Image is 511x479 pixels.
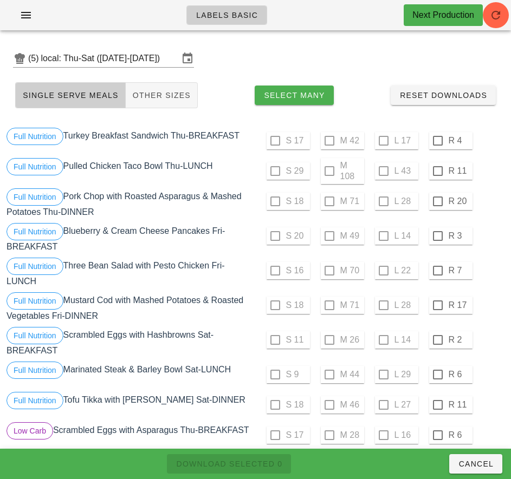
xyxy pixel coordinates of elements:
label: R 11 [449,166,470,176]
span: Full Nutrition [14,392,56,409]
label: R 3 [449,231,470,241]
button: Cancel [449,454,502,474]
span: Other Sizes [132,91,191,100]
div: Scrambled Eggs with Asparagus Thu-BREAKFAST [4,420,256,450]
span: Labels Basic [196,11,258,19]
div: Mustard Cod with Mashed Potatoes & Roasted Vegetables Fri-DINNER [4,290,256,325]
span: Single Serve Meals [22,91,119,100]
div: Marinated Steak & Barley Bowl Sat-LUNCH [4,359,256,390]
label: R 17 [449,300,470,311]
label: R 4 [449,135,470,146]
span: Full Nutrition [14,327,56,344]
div: (5) [28,53,41,64]
span: Low Carb [14,423,46,439]
button: Select Many [255,86,334,105]
div: Tofu Tikka with [PERSON_NAME] Sat-DINNER [4,390,256,420]
button: Reset Downloads [391,86,496,105]
span: Full Nutrition [14,159,56,175]
span: Full Nutrition [14,128,56,145]
div: Three Bean Salad with Pesto Chicken Fri-LUNCH [4,255,256,290]
span: Full Nutrition [14,224,56,240]
span: Full Nutrition [14,362,56,378]
label: R 20 [449,196,470,207]
div: Pulled Chicken Taco Bowl Thu-LUNCH [4,156,256,186]
div: Scrambled Eggs with Hashbrowns Sat-BREAKFAST [4,325,256,359]
span: Full Nutrition [14,293,56,309]
label: R 6 [449,430,470,441]
span: Cancel [458,460,494,468]
label: R 2 [449,334,470,345]
label: R 11 [449,399,470,410]
span: Select Many [263,91,325,100]
button: Other Sizes [126,82,198,108]
div: Turkey Breakfast Sandwich Thu-BREAKFAST [4,126,256,156]
span: Full Nutrition [14,258,56,274]
div: Blueberry & Cream Cheese Pancakes Fri-BREAKFAST [4,221,256,255]
span: Full Nutrition [14,189,56,205]
label: R 7 [449,265,470,276]
button: Single Serve Meals [15,82,126,108]
div: Pork Chop with Roasted Asparagus & Mashed Potatoes Thu-DINNER [4,186,256,221]
div: Next Production [412,9,474,22]
label: R 6 [449,369,470,380]
a: Labels Basic [186,5,267,25]
span: Reset Downloads [399,91,487,100]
